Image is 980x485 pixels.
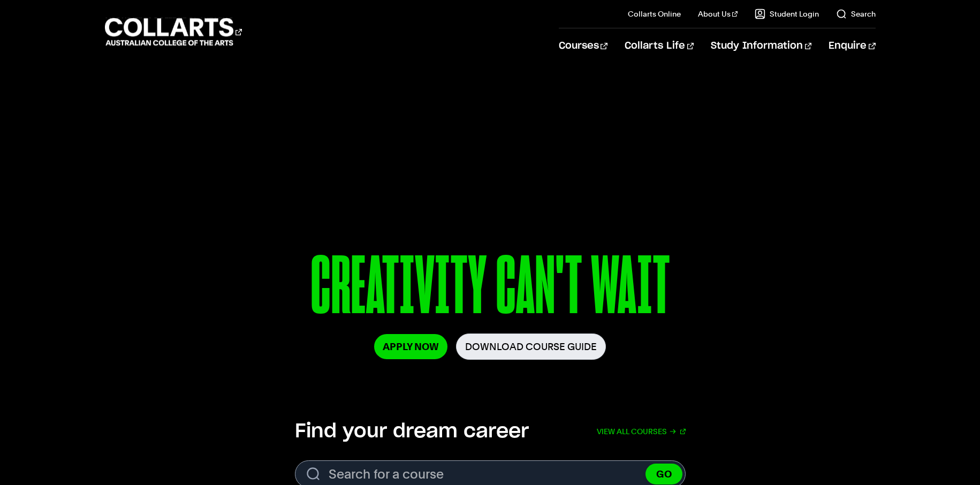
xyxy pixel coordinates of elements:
[628,9,681,19] a: Collarts Online
[645,464,682,484] button: GO
[295,420,529,443] h2: Find your dream career
[836,9,876,19] a: Search
[374,334,447,359] a: Apply Now
[755,9,819,19] a: Student Login
[829,28,875,64] a: Enquire
[456,334,606,360] a: Download Course Guide
[559,28,607,64] a: Courses
[188,245,792,334] p: CREATIVITY CAN'T WAIT
[711,28,811,64] a: Study Information
[105,17,242,47] div: Go to homepage
[625,28,694,64] a: Collarts Life
[698,9,738,19] a: About Us
[597,420,686,443] a: View all courses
